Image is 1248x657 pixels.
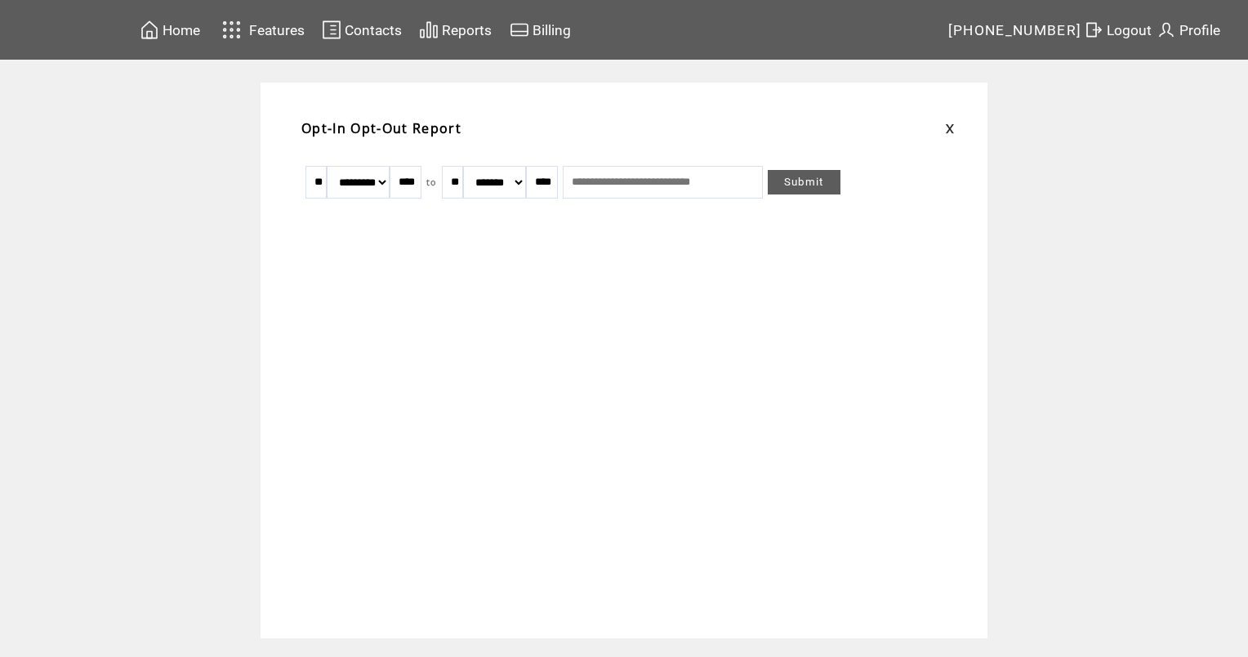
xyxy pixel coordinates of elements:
[249,22,305,38] span: Features
[319,17,404,42] a: Contacts
[442,22,492,38] span: Reports
[1179,22,1220,38] span: Profile
[768,170,840,194] a: Submit
[533,22,571,38] span: Billing
[507,17,573,42] a: Billing
[510,20,529,40] img: creidtcard.svg
[322,20,341,40] img: contacts.svg
[217,16,246,43] img: features.svg
[1107,22,1152,38] span: Logout
[419,20,439,40] img: chart.svg
[345,22,402,38] span: Contacts
[301,119,461,137] span: Opt-In Opt-Out Report
[1157,20,1176,40] img: profile.svg
[426,177,437,188] span: to
[137,17,203,42] a: Home
[1081,17,1154,42] a: Logout
[417,17,494,42] a: Reports
[140,20,159,40] img: home.svg
[1154,17,1223,42] a: Profile
[215,14,307,46] a: Features
[163,22,200,38] span: Home
[948,22,1082,38] span: [PHONE_NUMBER]
[1084,20,1103,40] img: exit.svg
